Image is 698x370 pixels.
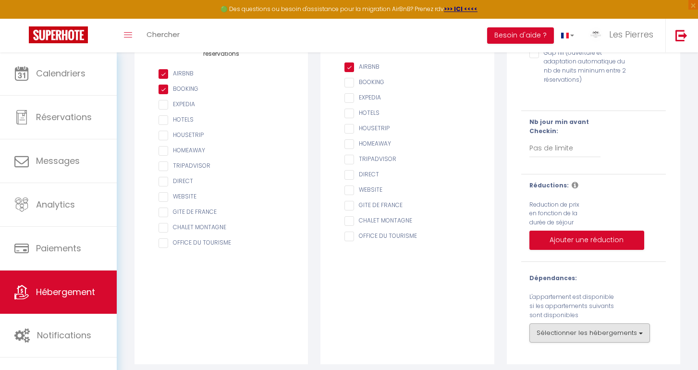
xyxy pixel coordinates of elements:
label: Reduction de prix en fonction de la durée de séjour [529,200,587,228]
span: Les Pierres [609,28,653,40]
button: Sélectionner les hébergements [529,323,650,343]
h4: A cocher uniquement pour les plateformes qui encaissent directement les paiements des réservations [149,37,294,57]
span: Notifications [37,329,91,341]
span: Messages [36,155,80,167]
a: ... Les Pierres [581,19,665,52]
button: Besoin d'aide ? [487,27,554,44]
label: L'appartement est disponible si les appartements suivants sont disponibles [529,293,615,320]
b: Réductions: [529,181,569,189]
a: Chercher [139,19,187,52]
a: >>> ICI <<<< [444,5,478,13]
button: Ajouter une réduction [529,231,644,250]
b: Dépendances: [529,274,577,282]
span: Calendriers [36,67,86,79]
img: ... [588,27,603,42]
span: Paiements [36,242,81,254]
span: Analytics [36,198,75,210]
span: Réservations [36,111,92,123]
span: Chercher [147,29,180,39]
span: Hébergement [36,286,95,298]
label: Gap fill (ouverture et adaptation automatique du nb de nuits mininum entre 2 réservations) [539,49,633,85]
b: Nb jour min avant Checkin: [529,118,589,135]
img: Super Booking [29,26,88,43]
img: logout [675,29,687,41]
